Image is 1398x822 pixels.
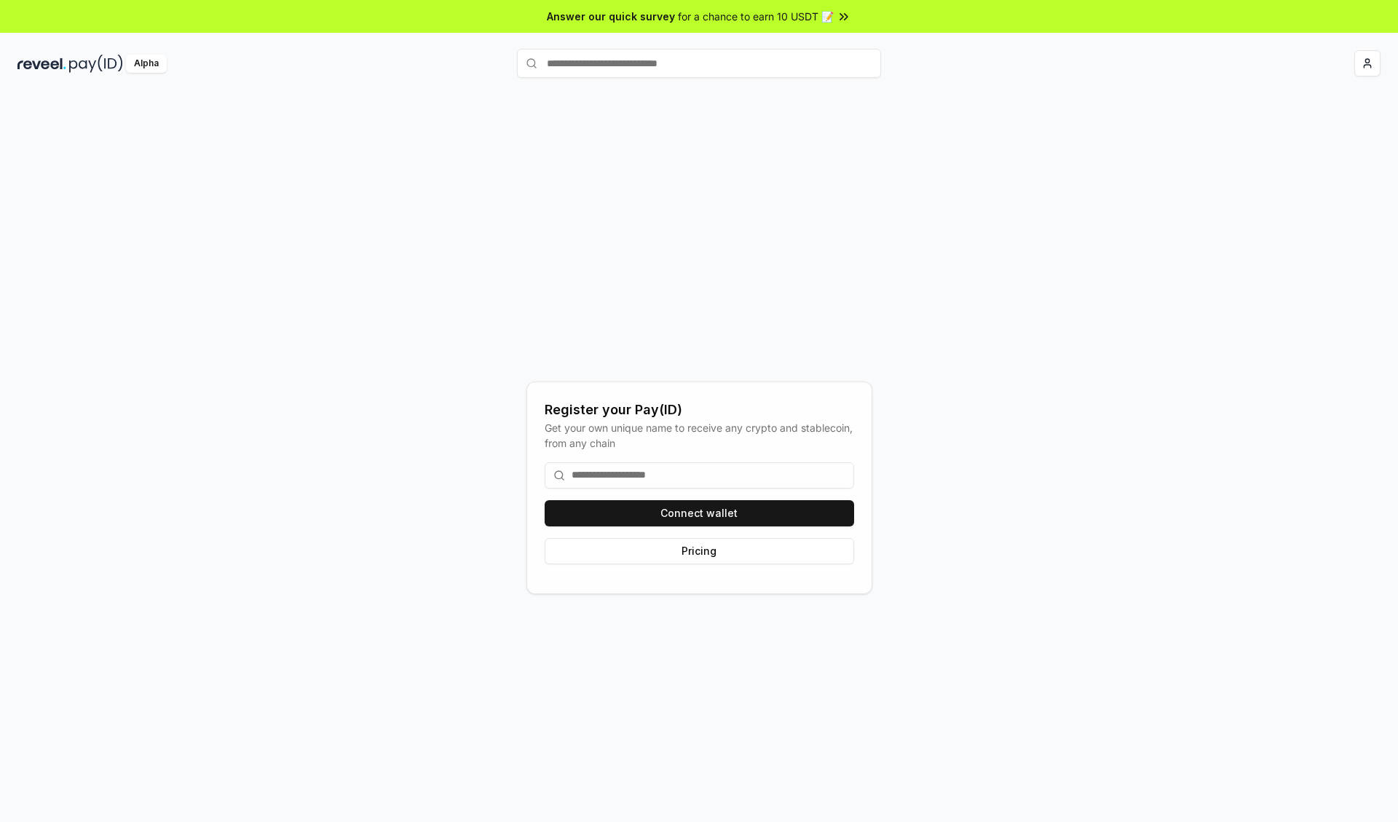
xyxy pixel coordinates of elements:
img: reveel_dark [17,55,66,73]
span: Answer our quick survey [547,9,675,24]
img: pay_id [69,55,123,73]
button: Pricing [545,538,854,564]
div: Alpha [126,55,167,73]
span: for a chance to earn 10 USDT 📝 [678,9,834,24]
button: Connect wallet [545,500,854,526]
div: Get your own unique name to receive any crypto and stablecoin, from any chain [545,420,854,451]
div: Register your Pay(ID) [545,400,854,420]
